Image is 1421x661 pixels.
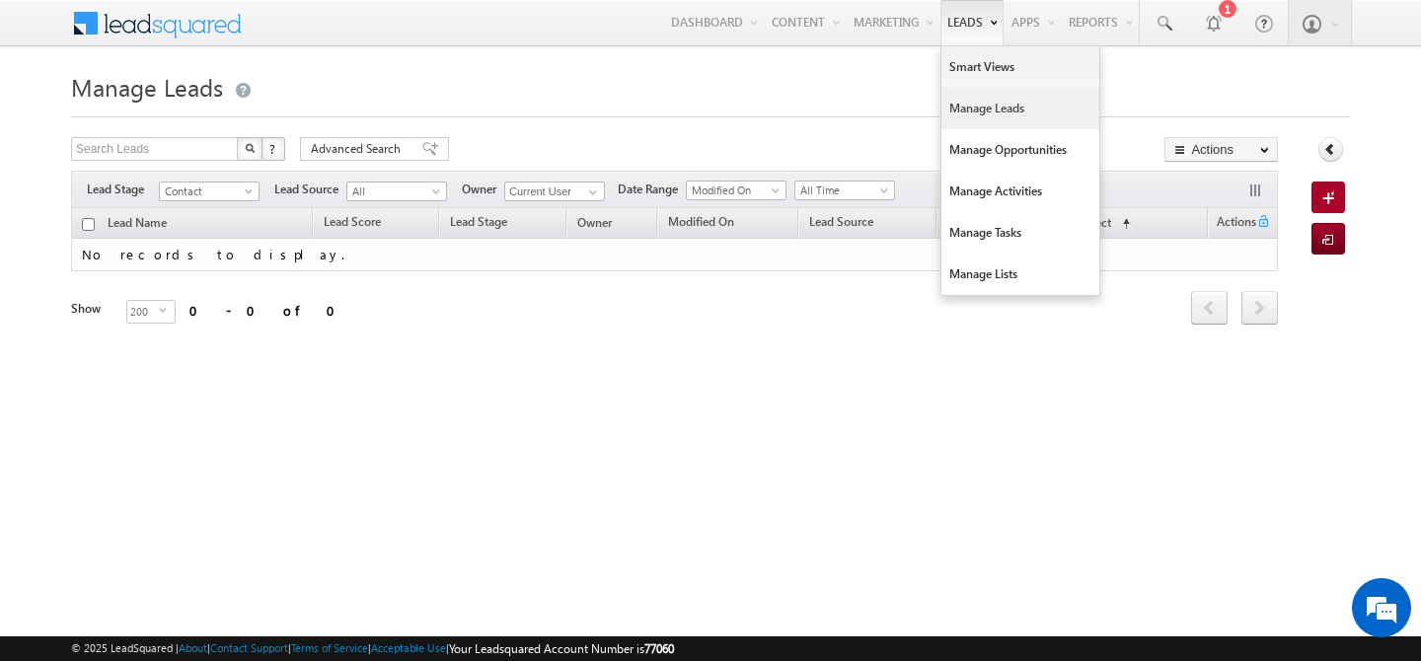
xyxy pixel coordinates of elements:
a: Terms of Service [291,641,368,654]
span: Actions [1209,211,1256,237]
span: Lead Score [324,214,381,229]
textarea: Type your message and hit 'Enter' [26,183,360,499]
div: Minimize live chat window [324,10,371,57]
span: Lead Stage [450,214,507,229]
a: Manage Opportunities [941,129,1099,171]
div: Chat with us now [103,104,332,129]
a: Modified On [658,211,744,237]
span: Modified On [687,182,781,199]
span: Modified On [668,214,734,229]
span: select [159,306,175,315]
a: Lead Name [98,212,177,238]
div: 0 - 0 of 0 [189,299,347,322]
a: Lead Stage [440,211,517,237]
img: d_60004797649_company_0_60004797649 [34,104,83,129]
a: Manage Tasks [941,212,1099,254]
a: Manage Leads [941,88,1099,129]
a: Acceptable Use [371,641,446,654]
span: 200 [127,301,159,323]
a: Manage Activities [941,171,1099,212]
span: prev [1191,291,1228,325]
span: Your Leadsquared Account Number is [449,641,674,656]
a: Contact [159,182,260,201]
span: All Time [795,182,889,199]
a: next [1241,293,1278,325]
span: Advanced Search [311,140,407,158]
input: Check all records [82,218,95,231]
span: 77060 [644,641,674,656]
div: Show [71,300,111,318]
a: prev [1191,293,1228,325]
a: Show All Items [578,183,603,202]
img: Search [245,143,255,153]
input: Type to Search [504,182,605,201]
span: next [1241,291,1278,325]
span: Owner [462,181,504,198]
span: Owner [577,215,612,230]
span: Manage Leads [71,71,223,103]
span: (sorted ascending) [1114,216,1130,232]
a: Manage Lists [941,254,1099,295]
span: Contact [160,183,254,200]
span: Lead Stage [87,181,159,198]
span: Lead Source [274,181,346,198]
a: Contact Support [210,641,288,654]
a: Project [937,211,994,237]
button: Actions [1164,137,1278,162]
a: Lead Source [799,211,883,237]
a: All [346,182,447,201]
a: Modified On [686,181,786,200]
a: Lead Score [314,211,391,237]
span: © 2025 LeadSquared | | | | | [71,639,674,658]
a: Smart Views [941,46,1099,88]
td: No records to display. [71,239,1278,271]
span: ? [269,140,278,157]
span: Date Range [618,181,686,198]
a: About [179,641,207,654]
span: Lead Source [809,214,873,229]
span: All [347,183,441,200]
a: All Time [794,181,895,200]
em: Start Chat [268,516,358,543]
button: ? [262,137,285,161]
